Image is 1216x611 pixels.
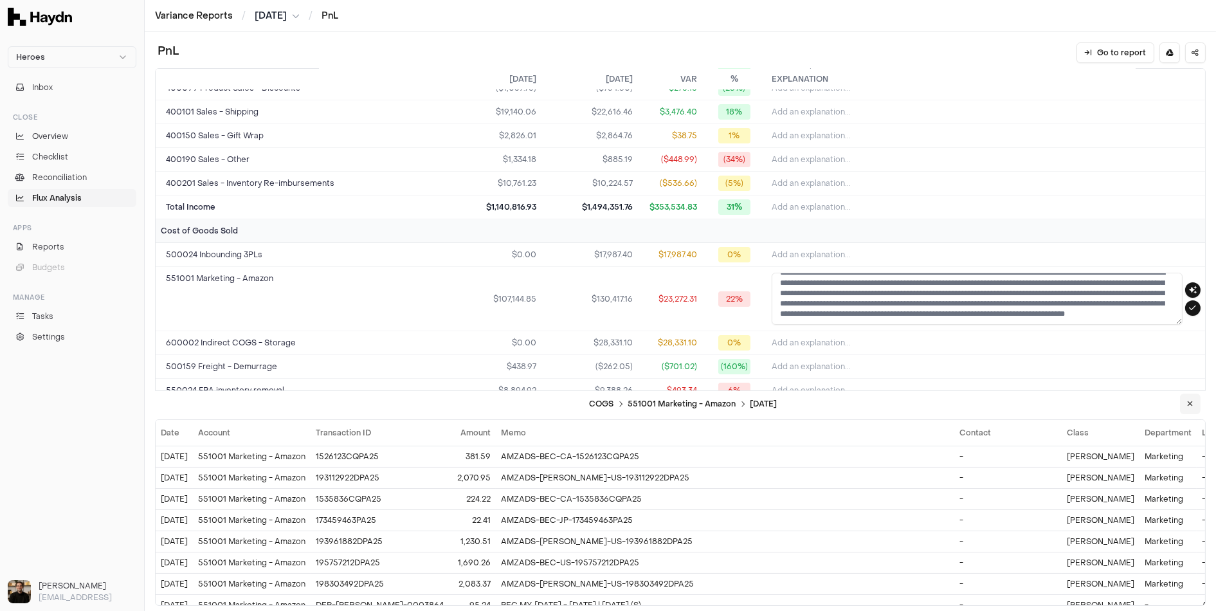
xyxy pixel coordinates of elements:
td: $130,417.16 [541,267,638,331]
td: ($536.66) [638,172,702,196]
button: Add an explanation... [772,246,1201,264]
a: Flux Analysis [8,189,136,207]
td: - [954,573,1062,594]
td: $9,388.26 [541,379,638,403]
nav: breadcrumb [155,10,338,23]
span: COGS [589,399,628,409]
th: Class [1062,420,1139,446]
td: $493.34 [638,379,702,403]
p: [EMAIL_ADDRESS] [39,592,136,603]
span: 1% [718,128,750,143]
td: [DATE] [156,573,193,594]
td: $10,761.23 [445,172,541,196]
th: Account [193,420,311,446]
a: Reconciliation [8,169,136,187]
th: Explanation [767,69,1206,90]
span: Add an explanation... [772,154,851,165]
td: Marketing [1139,509,1197,531]
span: 500024 Inbounding 3PLs [166,250,262,260]
div: Cost of Goods Sold [161,226,238,236]
button: Go to report [1076,42,1154,63]
button: Heroes [8,46,136,68]
td: $28,331.10 [638,331,702,355]
td: 551001 Marketing - Amazon [193,531,311,552]
td: 1,230.51 [449,531,496,552]
td: $438.97 [445,355,541,379]
td: 22.41 [449,509,496,531]
th: Department [1139,420,1197,446]
span: Tasks [32,311,53,322]
span: 400101 Sales - Shipping [166,107,259,117]
button: Add an explanation... [772,174,1201,192]
span: 400190 Sales - Other [166,154,250,165]
td: AMZADS-BEC-US-195757212DPA25 [496,552,954,573]
td: $2,826.01 [445,124,541,148]
button: Add an explanation... [772,127,1201,145]
td: AMZADS-BEC-JP-173459463PA25 [496,509,954,531]
h3: [DATE] [584,399,777,409]
td: 1,690.26 [449,552,496,573]
td: AMZADS-[PERSON_NAME]-US-193961882DPA25 [496,531,954,552]
th: [DATE] [445,69,541,90]
td: Marketing [1139,446,1197,467]
img: Haydn Logo [8,8,72,26]
td: 551001 Marketing - Amazon [193,446,311,467]
span: 400150 Sales - Gift Wrap [166,131,264,141]
td: 551001 Marketing - Amazon [193,552,311,573]
span: 550024 FBA inventory removal [166,385,284,396]
td: - [954,531,1062,552]
button: Add an explanation... [772,103,1201,121]
span: 31% [718,199,750,215]
span: 600002 Indirect COGS - Storage [166,338,296,348]
td: Marketing [1139,488,1197,509]
td: $0.00 [445,243,541,267]
td: AMZADS-BEC-CA-1526123CQPA25 [496,446,954,467]
button: Inbox [8,78,136,96]
th: Transaction ID [311,420,449,446]
span: [DATE] [255,10,287,23]
td: Marketing [1139,552,1197,573]
td: $3,476.40 [638,100,702,124]
a: Tasks [8,307,136,325]
td: [DATE] [156,552,193,573]
button: Budgets [8,259,136,277]
img: Ole Heine [8,580,31,603]
td: ($701.02) [638,355,702,379]
td: $23,272.31 [638,267,702,331]
td: [PERSON_NAME] [1062,488,1139,509]
span: Add an explanation... [772,131,851,141]
td: Marketing [1139,467,1197,488]
td: AMZADS-BEC-CA-1535836CQPA25 [496,488,954,509]
a: Reports [8,238,136,256]
span: Add an explanation... [772,385,851,396]
span: 400201 Sales - Inventory Re-imbursements [166,178,334,188]
td: 195757212DPA25 [311,552,449,573]
td: 551001 Marketing - Amazon [193,488,311,509]
span: (160%) [718,359,750,374]
td: $17,987.40 [541,243,638,267]
td: $1,494,351.76 [541,196,638,219]
th: [DATE] [541,69,638,90]
h3: [PERSON_NAME] [39,580,136,592]
td: 2,070.95 [449,467,496,488]
span: 0% [718,335,750,351]
span: 6% [718,383,750,398]
button: Add an explanation... [772,198,1201,216]
span: Add an explanation... [772,178,851,188]
span: Inbox [32,82,53,93]
button: Add an explanation... [772,334,1201,352]
span: 500159 Freight - Demurrage [166,361,277,372]
span: Add an explanation... [772,250,851,260]
td: - [954,488,1062,509]
td: $107,144.85 [445,267,541,331]
span: 551001 Marketing - Amazon [166,273,273,284]
span: (34%) [718,152,750,167]
td: [PERSON_NAME] [1062,552,1139,573]
span: Overview [32,131,68,142]
td: $1,140,816.93 [445,196,541,219]
td: [DATE] [156,467,193,488]
td: 551001 Marketing - Amazon [193,573,311,594]
th: Date [156,420,193,446]
a: Settings [8,328,136,346]
td: $1,334.18 [445,148,541,172]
